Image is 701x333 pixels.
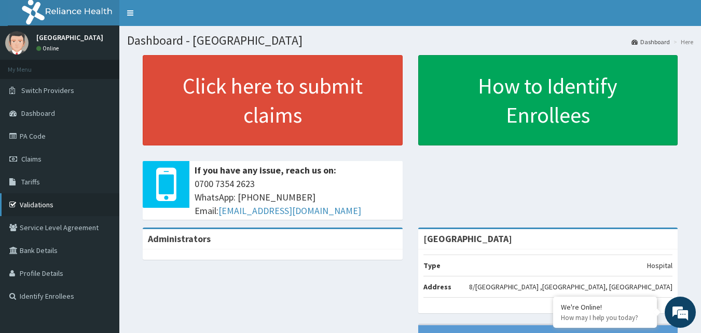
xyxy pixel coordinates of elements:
span: 0700 7354 2623 WhatsApp: [PHONE_NUMBER] Email: [195,177,397,217]
span: Switch Providers [21,86,74,95]
p: 8/[GEOGRAPHIC_DATA] ,[GEOGRAPHIC_DATA], [GEOGRAPHIC_DATA] [469,282,672,292]
span: Tariffs [21,177,40,187]
li: Here [671,37,693,46]
div: We're Online! [561,302,649,312]
div: Minimize live chat window [170,5,195,30]
div: Chat with us now [54,58,174,72]
a: Dashboard [631,37,670,46]
p: [GEOGRAPHIC_DATA] [36,34,103,41]
h1: Dashboard - [GEOGRAPHIC_DATA] [127,34,693,47]
img: User Image [5,31,29,55]
span: Claims [21,154,42,164]
span: We're online! [60,100,143,205]
a: How to Identify Enrollees [418,55,678,145]
p: Hospital [647,260,672,271]
img: d_794563401_company_1708531726252_794563401 [19,52,42,78]
a: [EMAIL_ADDRESS][DOMAIN_NAME] [218,205,361,217]
p: How may I help you today? [561,313,649,322]
a: Online [36,45,61,52]
a: Click here to submit claims [143,55,403,145]
span: Dashboard [21,109,55,118]
textarea: Type your message and hit 'Enter' [5,222,198,259]
b: Type [423,261,441,270]
b: If you have any issue, reach us on: [195,164,336,176]
b: Administrators [148,233,211,245]
b: Address [423,282,451,291]
strong: [GEOGRAPHIC_DATA] [423,233,512,245]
